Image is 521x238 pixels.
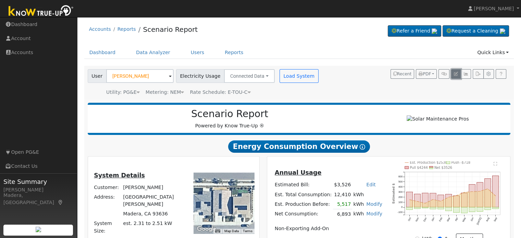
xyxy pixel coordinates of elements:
td: 6,893 [333,209,352,219]
rect: onclick="" [430,207,436,209]
td: [PERSON_NAME] [122,183,184,192]
button: Export Interval Data [473,69,483,79]
text: 500 [398,180,402,183]
text: May [462,217,467,223]
i: Show Help [360,144,365,150]
a: Map [58,200,64,205]
circle: onclick="" [448,197,449,198]
rect: onclick="" [485,207,491,210]
text: -100 [398,211,403,214]
div: Madera, [GEOGRAPHIC_DATA] [3,192,73,206]
rect: onclick="" [414,207,420,209]
circle: onclick="" [417,201,418,202]
text: 400 [398,185,402,188]
td: [GEOGRAPHIC_DATA][PERSON_NAME] [122,192,184,209]
a: Accounts [89,26,111,32]
text: Feb [438,217,443,222]
circle: onclick="" [409,199,410,200]
td: Est. Production Before: [273,199,333,209]
td: Non-Exporting Add-On [273,224,383,234]
text: Aug [485,217,490,222]
a: Modify [366,201,382,207]
button: Load System [280,69,319,83]
span: PDF [419,72,431,76]
text: [DATE] [476,217,482,225]
text: Oct [407,217,412,222]
td: System Size [122,219,184,236]
text: Estimated $ [392,183,396,203]
rect: onclick="" [422,207,428,208]
rect: onclick="" [438,195,444,207]
text: 300 [398,190,402,193]
td: kWh [352,199,365,209]
rect: onclick="" [493,207,499,209]
td: Est. Total Consumption: [273,190,333,199]
td: $3,526 [333,180,352,190]
text: Jan [431,217,435,222]
td: 12,410 [333,190,352,199]
td: Estimated Bill: [273,180,333,190]
td: 5,517 [333,199,352,209]
input: Select a User [106,69,174,83]
a: Help Link [496,69,506,79]
td: Customer: [93,183,122,192]
a: Data Analyzer [131,46,175,59]
rect: onclick="" [461,207,467,213]
text: Sep [493,217,498,222]
rect: onclick="" [493,176,499,207]
rect: onclick="" [469,184,475,207]
rect: onclick="" [406,192,412,207]
button: Multi-Series Graph [460,69,471,79]
span: Site Summary [3,177,73,186]
div: Metering: NEM [146,89,184,96]
a: Request a Cleaning [443,25,509,37]
a: Modify [366,211,382,216]
rect: onclick="" [485,178,491,207]
circle: onclick="" [472,191,473,192]
text: Pull $4244 [410,166,428,170]
button: Edit User [451,69,461,79]
img: retrieve [36,227,41,232]
a: Reports [220,46,248,59]
u: Annual Usage [275,169,321,176]
text: Net $3526 [434,166,452,170]
span: est. 2.31 to 2.51 kW [123,221,172,226]
td: kWh [352,209,365,219]
rect: onclick="" [430,193,436,207]
span: Alias: H2ETOUCN [190,89,250,95]
img: Know True-Up [5,4,77,19]
button: Connected Data [224,69,275,83]
button: Map Data [224,229,239,234]
a: Refer a Friend [388,25,441,37]
button: Recent [390,69,414,79]
circle: onclick="" [433,199,434,200]
td: Address: [93,192,122,209]
a: Scenario Report [143,25,198,34]
rect: onclick="" [422,193,428,207]
span: Energy Consumption Overview [228,140,370,153]
div: [PERSON_NAME] [3,186,73,193]
img: Solar Maintenance Pros [407,115,469,123]
text: Mar [446,217,451,222]
div: Utility: PG&E [106,89,140,96]
a: Terms (opens in new tab) [243,229,252,233]
circle: onclick="" [441,201,442,202]
text: 100 [398,201,402,204]
rect: onclick="" [477,207,483,211]
button: Keyboard shortcuts [215,229,220,234]
button: Settings [483,69,494,79]
img: retrieve [500,28,505,34]
u: System Details [94,172,145,179]
a: Edit [366,182,375,187]
circle: onclick="" [464,192,465,193]
a: Open this area in Google Maps (opens a new window) [195,225,218,234]
circle: onclick="" [480,191,481,192]
text: Est. Production $2538 [410,161,447,164]
circle: onclick="" [495,196,496,197]
text: 0 [401,205,402,209]
rect: onclick="" [414,194,420,207]
rect: onclick="" [446,207,452,211]
text: Dec [423,217,427,222]
a: Reports [117,26,136,32]
rect: onclick="" [454,196,460,207]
